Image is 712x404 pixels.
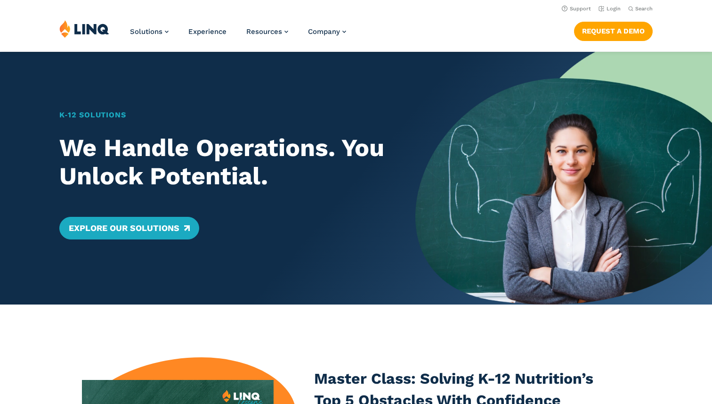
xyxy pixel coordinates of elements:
[59,20,109,38] img: LINQ | K‑12 Software
[246,27,282,36] span: Resources
[188,27,227,36] a: Experience
[59,217,199,239] a: Explore Our Solutions
[59,109,386,121] h1: K‑12 Solutions
[308,27,346,36] a: Company
[130,27,169,36] a: Solutions
[308,27,340,36] span: Company
[246,27,288,36] a: Resources
[130,20,346,51] nav: Primary Navigation
[574,20,653,41] nav: Button Navigation
[59,134,386,190] h2: We Handle Operations. You Unlock Potential.
[562,6,591,12] a: Support
[628,5,653,12] button: Open Search Bar
[635,6,653,12] span: Search
[130,27,162,36] span: Solutions
[574,22,653,41] a: Request a Demo
[415,52,712,305] img: Home Banner
[599,6,621,12] a: Login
